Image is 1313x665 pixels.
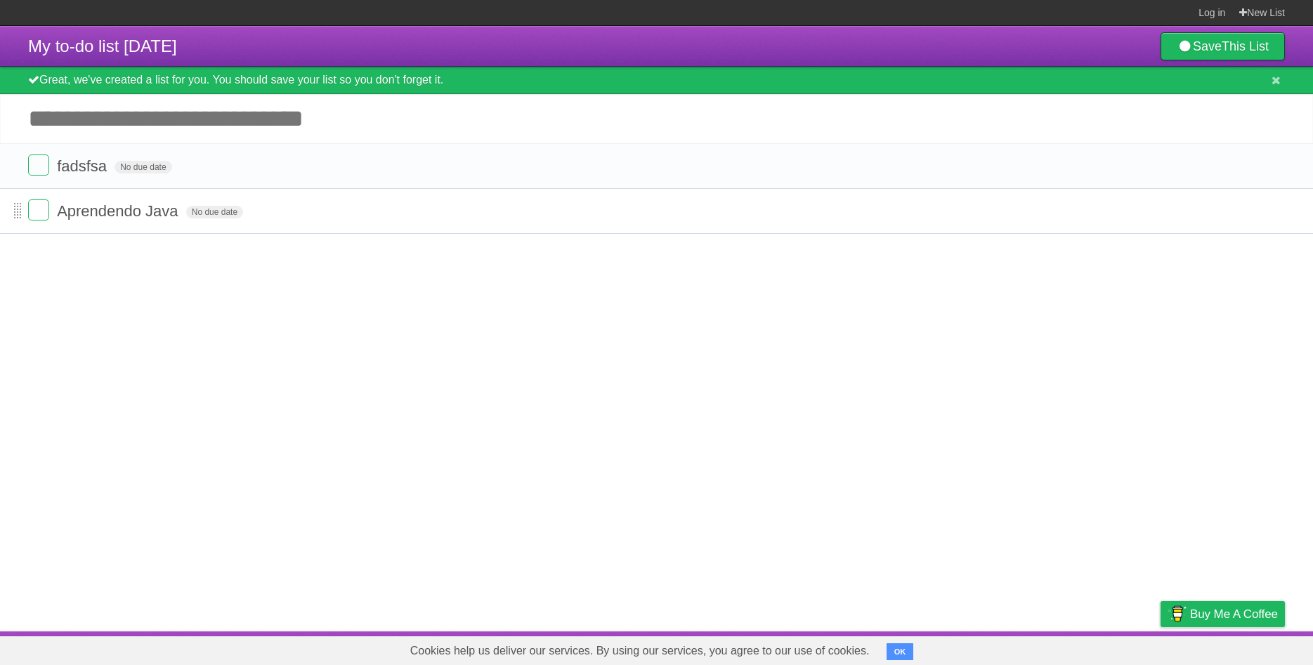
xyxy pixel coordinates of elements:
[115,161,171,173] span: No due date
[28,37,177,55] span: My to-do list [DATE]
[1222,39,1269,53] b: This List
[57,157,110,175] span: fadsfsa
[887,643,914,660] button: OK
[57,202,181,220] span: Aprendendo Java
[186,206,243,218] span: No due date
[974,635,1003,661] a: About
[28,199,49,220] label: Done
[1161,601,1285,627] a: Buy me a coffee
[1095,635,1125,661] a: Terms
[1161,32,1285,60] a: SaveThis List
[396,637,884,665] span: Cookies help us deliver our services. By using our services, you agree to our use of cookies.
[1196,635,1285,661] a: Suggest a feature
[1168,602,1187,626] img: Buy me a coffee
[1190,602,1278,626] span: Buy me a coffee
[1020,635,1077,661] a: Developers
[28,154,49,176] label: Done
[1142,635,1179,661] a: Privacy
